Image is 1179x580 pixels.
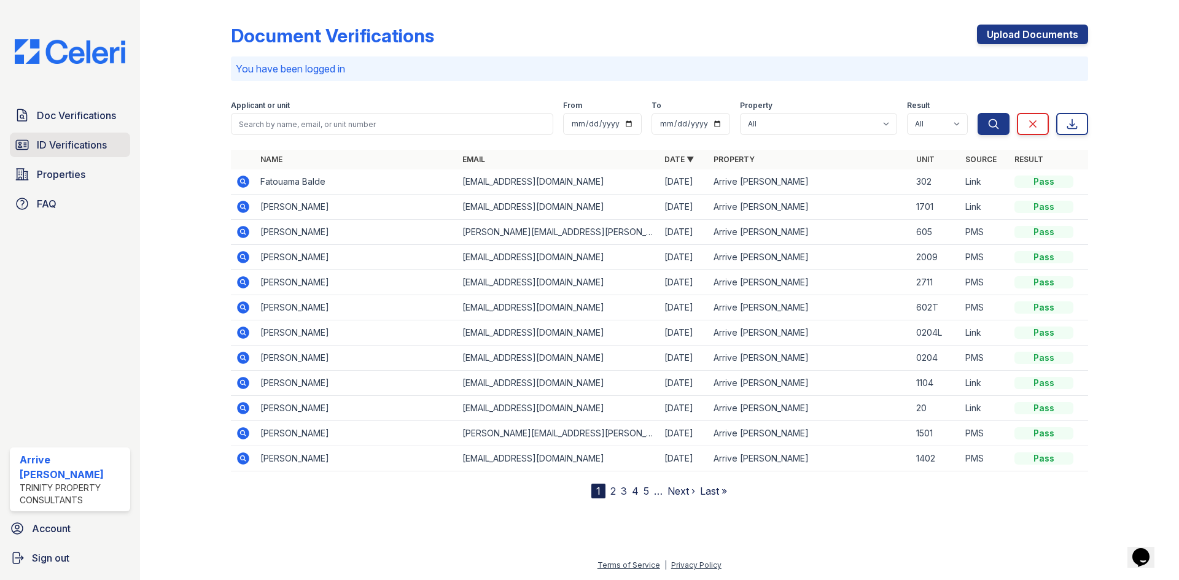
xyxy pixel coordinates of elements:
div: Pass [1014,176,1073,188]
td: [EMAIL_ADDRESS][DOMAIN_NAME] [457,371,660,396]
td: PMS [960,245,1010,270]
a: Next › [667,485,695,497]
button: Sign out [5,546,135,570]
td: [PERSON_NAME] [255,446,457,471]
td: Arrive [PERSON_NAME] [709,270,911,295]
div: Pass [1014,251,1073,263]
td: [DATE] [660,195,709,220]
a: Property [714,155,755,164]
td: [DATE] [660,169,709,195]
div: Pass [1014,427,1073,439]
td: [EMAIL_ADDRESS][DOMAIN_NAME] [457,270,660,295]
td: [EMAIL_ADDRESS][DOMAIN_NAME] [457,396,660,421]
td: [PERSON_NAME][EMAIL_ADDRESS][PERSON_NAME][DOMAIN_NAME] [457,220,660,245]
td: 605 [911,220,960,245]
a: 3 [621,485,627,497]
td: [EMAIL_ADDRESS][DOMAIN_NAME] [457,169,660,195]
a: Date ▼ [664,155,694,164]
td: [DATE] [660,320,709,346]
td: 2009 [911,245,960,270]
td: 1402 [911,446,960,471]
div: Pass [1014,276,1073,288]
td: Link [960,371,1010,396]
td: [PERSON_NAME][EMAIL_ADDRESS][PERSON_NAME][DOMAIN_NAME] [457,421,660,446]
td: [DATE] [660,421,709,446]
td: [EMAIL_ADDRESS][DOMAIN_NAME] [457,346,660,371]
label: From [563,101,582,110]
td: 1501 [911,421,960,446]
td: Arrive [PERSON_NAME] [709,346,911,371]
td: [PERSON_NAME] [255,371,457,396]
td: Link [960,169,1010,195]
td: PMS [960,270,1010,295]
td: [DATE] [660,220,709,245]
div: Arrive [PERSON_NAME] [20,452,125,482]
a: Result [1014,155,1043,164]
td: Arrive [PERSON_NAME] [709,396,911,421]
td: PMS [960,446,1010,471]
label: To [652,101,661,110]
div: Pass [1014,377,1073,389]
label: Result [907,101,930,110]
td: [PERSON_NAME] [255,346,457,371]
td: Arrive [PERSON_NAME] [709,421,911,446]
td: Link [960,320,1010,346]
td: Arrive [PERSON_NAME] [709,220,911,245]
span: Doc Verifications [37,108,116,123]
td: 1104 [911,371,960,396]
p: You have been logged in [236,61,1083,76]
a: ID Verifications [10,133,130,157]
div: Trinity Property Consultants [20,482,125,506]
div: | [664,560,667,570]
a: Email [462,155,485,164]
td: 1701 [911,195,960,220]
td: [DATE] [660,295,709,320]
div: Pass [1014,402,1073,414]
td: [DATE] [660,446,709,471]
td: [PERSON_NAME] [255,320,457,346]
td: [PERSON_NAME] [255,245,457,270]
td: Arrive [PERSON_NAME] [709,446,911,471]
a: Name [260,155,282,164]
td: [PERSON_NAME] [255,195,457,220]
td: [PERSON_NAME] [255,396,457,421]
td: [DATE] [660,396,709,421]
input: Search by name, email, or unit number [231,113,553,135]
td: [DATE] [660,245,709,270]
label: Applicant or unit [231,101,290,110]
a: Source [965,155,997,164]
div: Pass [1014,327,1073,339]
td: Arrive [PERSON_NAME] [709,320,911,346]
td: Arrive [PERSON_NAME] [709,371,911,396]
div: Pass [1014,452,1073,465]
a: Terms of Service [597,560,660,570]
td: Link [960,396,1010,421]
td: 20 [911,396,960,421]
td: Link [960,195,1010,220]
td: 2711 [911,270,960,295]
td: PMS [960,220,1010,245]
img: CE_Logo_Blue-a8612792a0a2168367f1c8372b55b34899dd931a85d93a1a3d3e32e68fde9ad4.png [5,39,135,64]
td: 0204 [911,346,960,371]
td: [EMAIL_ADDRESS][DOMAIN_NAME] [457,295,660,320]
td: 0204L [911,320,960,346]
td: Arrive [PERSON_NAME] [709,169,911,195]
a: Unit [916,155,935,164]
div: Pass [1014,301,1073,314]
td: 302 [911,169,960,195]
td: [EMAIL_ADDRESS][DOMAIN_NAME] [457,446,660,471]
span: … [654,484,663,498]
a: Doc Verifications [10,103,130,128]
td: Arrive [PERSON_NAME] [709,195,911,220]
td: [PERSON_NAME] [255,295,457,320]
label: Property [740,101,772,110]
a: Privacy Policy [671,560,722,570]
span: Sign out [32,551,69,565]
td: [EMAIL_ADDRESS][DOMAIN_NAME] [457,320,660,346]
td: [EMAIL_ADDRESS][DOMAIN_NAME] [457,245,660,270]
td: [PERSON_NAME] [255,421,457,446]
a: Last » [700,485,727,497]
td: [DATE] [660,346,709,371]
a: 2 [610,485,616,497]
div: Pass [1014,226,1073,238]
